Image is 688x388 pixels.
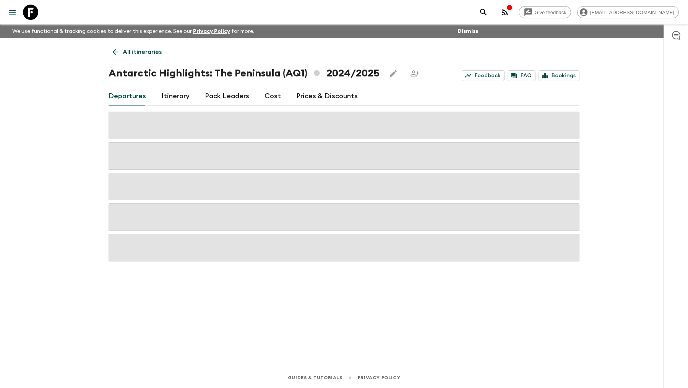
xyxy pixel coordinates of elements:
a: Guides & Tutorials [288,373,342,382]
p: We use functional & tracking cookies to deliver this experience. See our for more. [9,24,257,38]
button: menu [5,5,20,20]
a: Bookings [539,70,579,81]
a: Privacy Policy [358,373,400,382]
div: [EMAIL_ADDRESS][DOMAIN_NAME] [577,6,679,18]
button: Edit this itinerary [386,66,401,81]
a: Departures [109,87,146,106]
a: Feedback [462,70,505,81]
a: Prices & Discounts [296,87,358,106]
span: [EMAIL_ADDRESS][DOMAIN_NAME] [586,10,678,15]
a: Privacy Policy [193,29,230,34]
a: Pack Leaders [205,87,249,106]
p: All itineraries [123,47,162,57]
button: search adventures [476,5,491,20]
span: Give feedback [531,10,571,15]
a: Give feedback [519,6,571,18]
h1: Antarctic Highlights: The Peninsula (AQ1) 2024/2025 [109,66,380,81]
a: Cost [264,87,281,106]
span: Share this itinerary [407,66,422,81]
button: Dismiss [456,26,480,37]
a: FAQ [508,70,535,81]
a: Itinerary [161,87,190,106]
a: All itineraries [109,44,166,60]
